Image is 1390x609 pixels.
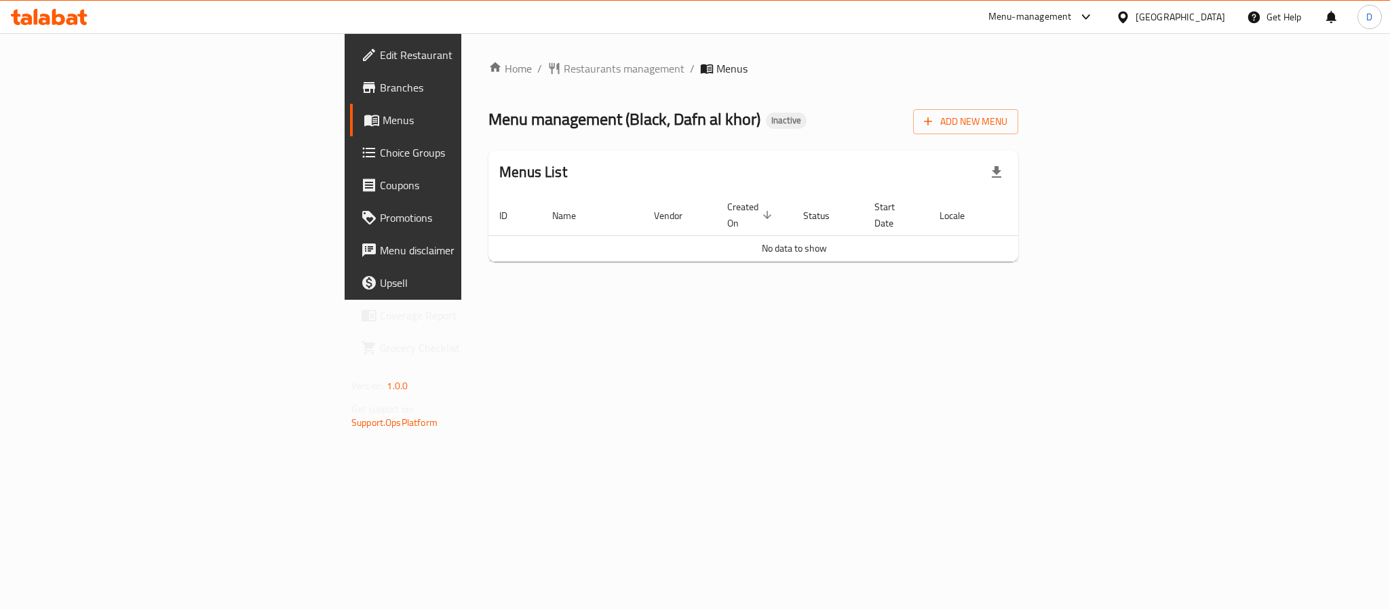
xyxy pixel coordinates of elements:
div: Inactive [766,113,807,129]
span: Menu disclaimer [380,242,566,258]
a: Coverage Report [350,299,577,332]
button: Add New Menu [913,109,1018,134]
span: Edit Restaurant [380,47,566,63]
span: Start Date [874,199,912,231]
h2: Menus List [499,162,567,182]
span: Menu management ( Black, Dafn al khor ) [488,104,760,134]
span: 1.0.0 [387,377,408,395]
span: Status [803,208,847,224]
div: Export file [980,156,1013,189]
span: Menus [383,112,566,128]
span: Locale [940,208,982,224]
span: D [1366,9,1372,24]
span: Version: [351,377,385,395]
span: Coupons [380,177,566,193]
a: Choice Groups [350,136,577,169]
span: Upsell [380,275,566,291]
li: / [690,60,695,77]
span: Promotions [380,210,566,226]
a: Edit Restaurant [350,39,577,71]
span: Restaurants management [564,60,684,77]
table: enhanced table [488,195,1100,262]
nav: breadcrumb [488,60,1018,77]
span: Inactive [766,115,807,126]
a: Promotions [350,201,577,234]
a: Support.OpsPlatform [351,414,438,431]
a: Coupons [350,169,577,201]
span: Vendor [654,208,700,224]
span: Get support on: [351,400,414,418]
span: Name [552,208,594,224]
span: No data to show [762,239,827,257]
a: Upsell [350,267,577,299]
span: Choice Groups [380,144,566,161]
div: [GEOGRAPHIC_DATA] [1136,9,1225,24]
a: Branches [350,71,577,104]
a: Menu disclaimer [350,234,577,267]
span: Created On [727,199,776,231]
div: Menu-management [988,9,1072,25]
span: Branches [380,79,566,96]
a: Grocery Checklist [350,332,577,364]
span: Grocery Checklist [380,340,566,356]
span: Menus [716,60,748,77]
a: Menus [350,104,577,136]
a: Restaurants management [547,60,684,77]
span: Coverage Report [380,307,566,323]
span: Add New Menu [924,113,1007,130]
span: ID [499,208,525,224]
th: Actions [999,195,1100,236]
